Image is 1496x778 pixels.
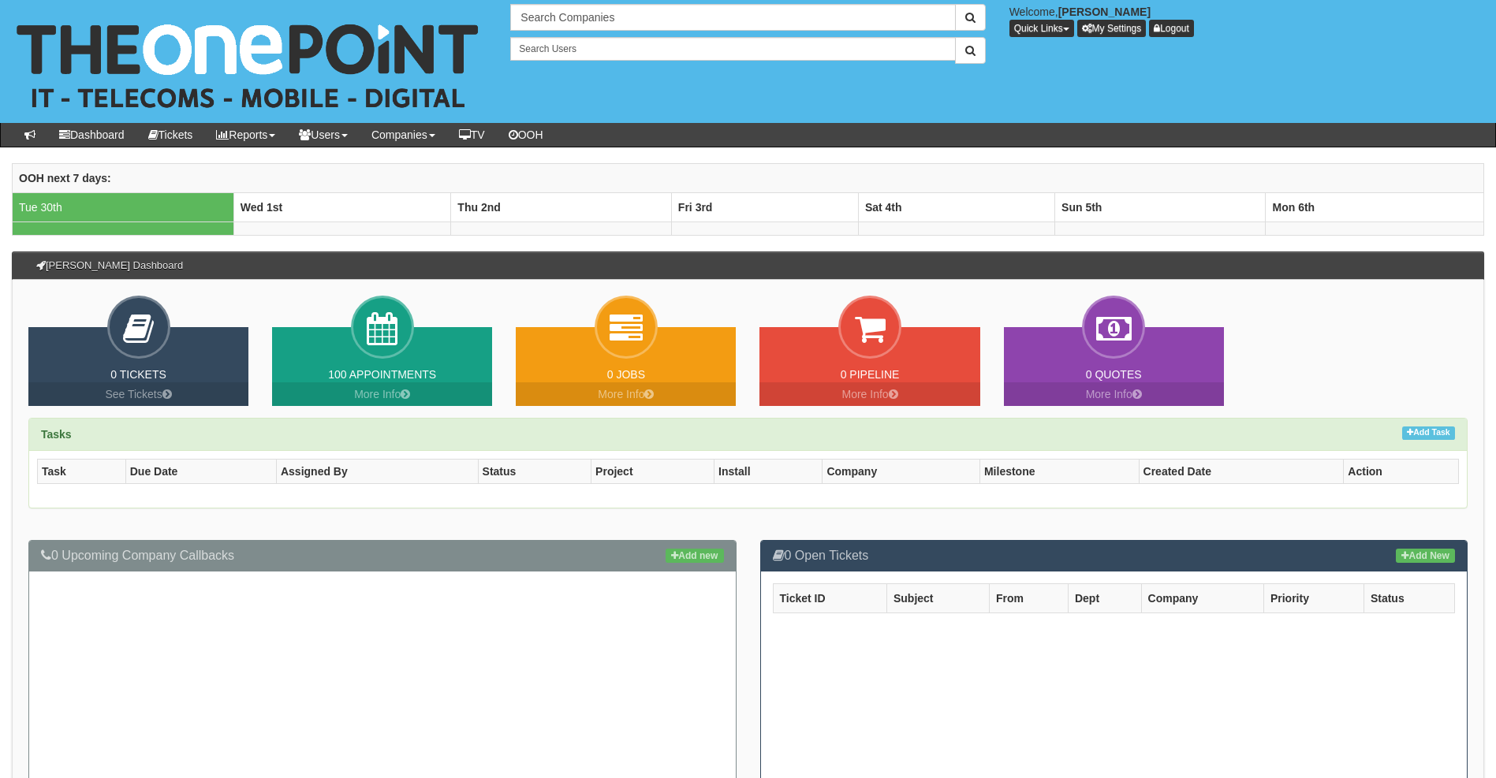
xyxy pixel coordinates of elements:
[1009,20,1074,37] button: Quick Links
[41,428,72,441] strong: Tasks
[989,583,1068,612] th: From
[1139,460,1344,484] th: Created Date
[510,37,955,61] input: Search Users
[759,382,979,406] a: More Info
[666,549,723,563] a: Add new
[714,460,823,484] th: Install
[13,192,234,221] td: Tue 30th
[1086,368,1142,381] a: 0 Quotes
[497,123,555,147] a: OOH
[1402,426,1455,440] a: Add Task
[1077,20,1147,37] a: My Settings
[886,583,989,612] th: Subject
[1396,549,1455,563] a: Add New
[28,382,248,406] a: See Tickets
[841,368,900,381] a: 0 Pipeline
[823,460,980,484] th: Company
[1141,583,1263,612] th: Company
[607,368,645,381] a: 0 Jobs
[41,549,724,563] h3: 0 Upcoming Company Callbacks
[1055,192,1266,221] th: Sun 5th
[1263,583,1364,612] th: Priority
[287,123,360,147] a: Users
[276,460,478,484] th: Assigned By
[478,460,591,484] th: Status
[233,192,451,221] th: Wed 1st
[136,123,205,147] a: Tickets
[451,192,672,221] th: Thu 2nd
[1364,583,1454,612] th: Status
[272,382,492,406] a: More Info
[204,123,287,147] a: Reports
[1149,20,1194,37] a: Logout
[773,583,886,612] th: Ticket ID
[1058,6,1151,18] b: [PERSON_NAME]
[360,123,447,147] a: Companies
[28,252,191,279] h3: [PERSON_NAME] Dashboard
[773,549,1456,563] h3: 0 Open Tickets
[1004,382,1224,406] a: More Info
[328,368,436,381] a: 100 Appointments
[671,192,858,221] th: Fri 3rd
[1344,460,1459,484] th: Action
[47,123,136,147] a: Dashboard
[13,163,1484,192] th: OOH next 7 days:
[591,460,714,484] th: Project
[979,460,1139,484] th: Milestone
[1068,583,1141,612] th: Dept
[125,460,276,484] th: Due Date
[38,460,126,484] th: Task
[998,4,1496,37] div: Welcome,
[516,382,736,406] a: More Info
[1266,192,1484,221] th: Mon 6th
[447,123,497,147] a: TV
[110,368,166,381] a: 0 Tickets
[858,192,1054,221] th: Sat 4th
[510,4,955,31] input: Search Companies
